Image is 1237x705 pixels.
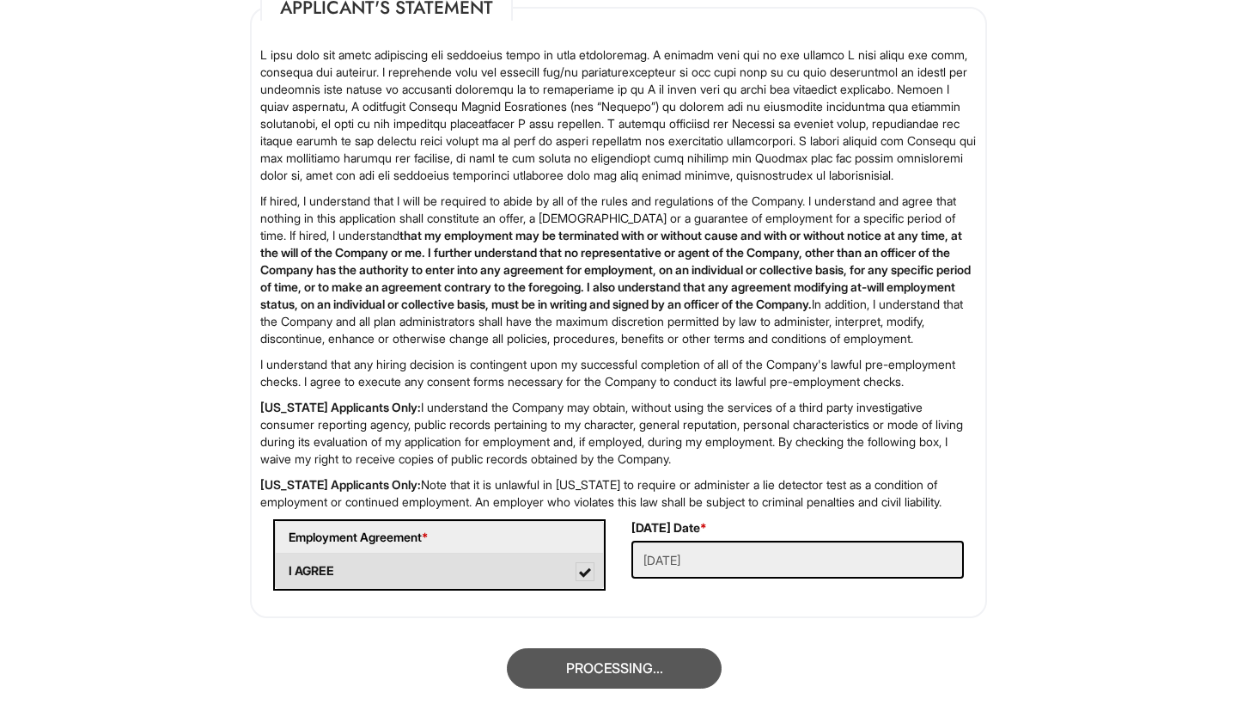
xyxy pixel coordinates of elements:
p: Note that it is unlawful in [US_STATE] to require or administer a lie detector test as a conditio... [260,476,977,511]
label: I AGREE [276,554,603,588]
p: I understand the Company may obtain, without using the services of a third party investigative co... [260,399,977,468]
label: [DATE] Date [631,519,707,536]
p: I understand that any hiring decision is contingent upon my successful completion of all of the C... [260,356,977,390]
input: Today's Date [631,541,964,579]
strong: that my employment may be terminated with or without cause and with or without notice at any time... [260,228,971,311]
strong: [US_STATE] Applicants Only: [260,400,421,414]
p: L ipsu dolo sit ametc adipiscing eli seddoeius tempo in utla etdoloremag. A enimadm veni qui no e... [260,46,977,184]
h5: Employment Agreement [289,530,590,543]
p: If hired, I understand that I will be required to abide by all of the rules and regulations of th... [260,193,977,347]
strong: [US_STATE] Applicants Only: [260,477,421,492]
